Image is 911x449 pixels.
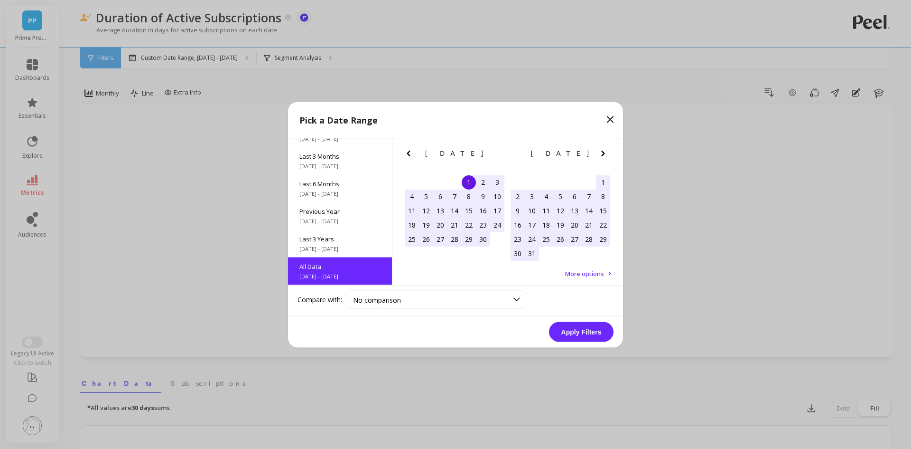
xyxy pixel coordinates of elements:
div: Choose Friday, June 23rd, 2017 [476,218,490,232]
div: Choose Tuesday, July 4th, 2017 [539,189,553,203]
div: Choose Saturday, June 10th, 2017 [490,189,504,203]
span: [DATE] - [DATE] [299,162,381,170]
div: Choose Monday, June 5th, 2017 [419,189,433,203]
div: Choose Sunday, July 30th, 2017 [511,246,525,260]
div: Choose Friday, July 7th, 2017 [582,189,596,203]
div: Choose Wednesday, July 12th, 2017 [553,203,567,218]
div: Choose Saturday, July 29th, 2017 [596,232,610,246]
span: Last 3 Months [299,152,381,160]
button: Previous Month [509,147,524,162]
div: Choose Monday, July 17th, 2017 [525,218,539,232]
div: Choose Saturday, July 15th, 2017 [596,203,610,218]
div: Choose Saturday, July 8th, 2017 [596,189,610,203]
span: [DATE] - [DATE] [299,134,381,142]
div: Choose Tuesday, June 13th, 2017 [433,203,447,218]
div: Choose Tuesday, June 27th, 2017 [433,232,447,246]
button: Previous Month [403,147,418,162]
div: Choose Tuesday, July 18th, 2017 [539,218,553,232]
div: Choose Friday, June 30th, 2017 [476,232,490,246]
span: Last 3 Years [299,234,381,243]
div: Choose Sunday, July 9th, 2017 [511,203,525,218]
div: Choose Sunday, June 18th, 2017 [405,218,419,232]
div: Choose Thursday, June 1st, 2017 [462,175,476,189]
span: More options [565,269,604,277]
div: Choose Friday, July 14th, 2017 [582,203,596,218]
span: Last 6 Months [299,179,381,188]
div: Choose Sunday, July 23rd, 2017 [511,232,525,246]
div: Choose Saturday, June 24th, 2017 [490,218,504,232]
div: Choose Saturday, June 17th, 2017 [490,203,504,218]
div: Choose Wednesday, June 21st, 2017 [447,218,462,232]
div: Choose Saturday, July 1st, 2017 [596,175,610,189]
div: Choose Thursday, June 15th, 2017 [462,203,476,218]
div: Choose Sunday, June 25th, 2017 [405,232,419,246]
div: Choose Tuesday, June 20th, 2017 [433,218,447,232]
div: Choose Friday, June 2nd, 2017 [476,175,490,189]
div: Choose Thursday, July 13th, 2017 [567,203,582,218]
div: Choose Monday, June 26th, 2017 [419,232,433,246]
span: [DATE] - [DATE] [299,217,381,225]
button: Next Month [492,147,507,162]
button: Next Month [597,147,613,162]
div: Choose Sunday, June 4th, 2017 [405,189,419,203]
div: Choose Monday, July 31st, 2017 [525,246,539,260]
div: Choose Thursday, June 8th, 2017 [462,189,476,203]
div: Choose Thursday, July 27th, 2017 [567,232,582,246]
div: Choose Wednesday, July 26th, 2017 [553,232,567,246]
div: Choose Wednesday, June 7th, 2017 [447,189,462,203]
div: Choose Sunday, June 11th, 2017 [405,203,419,218]
div: Choose Tuesday, July 11th, 2017 [539,203,553,218]
div: Choose Monday, July 10th, 2017 [525,203,539,218]
div: Choose Sunday, July 2nd, 2017 [511,189,525,203]
div: Choose Thursday, June 29th, 2017 [462,232,476,246]
div: Choose Friday, June 9th, 2017 [476,189,490,203]
span: [DATE] - [DATE] [299,245,381,252]
div: Choose Monday, June 12th, 2017 [419,203,433,218]
div: Choose Thursday, July 20th, 2017 [567,218,582,232]
span: [DATE] [531,149,590,157]
div: Choose Friday, June 16th, 2017 [476,203,490,218]
div: month 2017-06 [405,175,504,246]
button: Apply Filters [549,322,614,342]
div: Choose Friday, July 28th, 2017 [582,232,596,246]
label: Compare with: [297,295,342,305]
span: [DATE] - [DATE] [299,190,381,197]
div: Choose Monday, July 3rd, 2017 [525,189,539,203]
div: Choose Friday, July 21st, 2017 [582,218,596,232]
div: Choose Thursday, June 22nd, 2017 [462,218,476,232]
div: Choose Monday, June 19th, 2017 [419,218,433,232]
div: Choose Saturday, July 22nd, 2017 [596,218,610,232]
span: No comparison [353,295,401,304]
div: Choose Monday, July 24th, 2017 [525,232,539,246]
div: Choose Wednesday, July 19th, 2017 [553,218,567,232]
span: [DATE] - [DATE] [299,272,381,280]
div: Choose Sunday, July 16th, 2017 [511,218,525,232]
span: All Data [299,262,381,270]
div: month 2017-07 [511,175,610,260]
p: Pick a Date Range [299,113,378,126]
div: Choose Wednesday, July 5th, 2017 [553,189,567,203]
span: Previous Year [299,207,381,215]
div: Choose Wednesday, June 28th, 2017 [447,232,462,246]
div: Choose Thursday, July 6th, 2017 [567,189,582,203]
div: Choose Saturday, June 3rd, 2017 [490,175,504,189]
div: Choose Tuesday, July 25th, 2017 [539,232,553,246]
span: [DATE] [425,149,484,157]
div: Choose Wednesday, June 14th, 2017 [447,203,462,218]
div: Choose Tuesday, June 6th, 2017 [433,189,447,203]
